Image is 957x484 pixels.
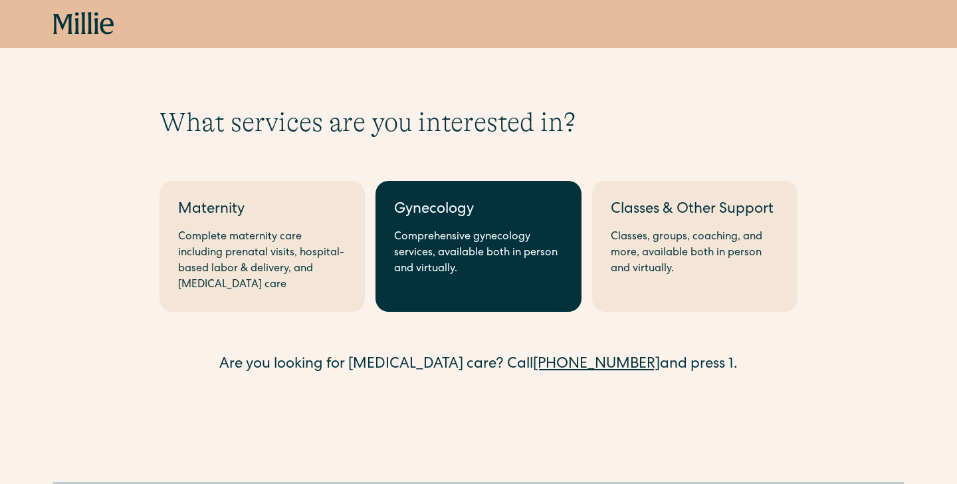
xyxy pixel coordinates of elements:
[178,199,346,221] div: Maternity
[611,229,779,277] div: Classes, groups, coaching, and more, available both in person and virtually.
[611,199,779,221] div: Classes & Other Support
[159,181,365,312] a: MaternityComplete maternity care including prenatal visits, hospital-based labor & delivery, and ...
[159,354,797,376] div: Are you looking for [MEDICAL_DATA] care? Call and press 1.
[394,199,562,221] div: Gynecology
[178,229,346,293] div: Complete maternity care including prenatal visits, hospital-based labor & delivery, and [MEDICAL_...
[533,358,660,372] a: [PHONE_NUMBER]
[592,181,797,312] a: Classes & Other SupportClasses, groups, coaching, and more, available both in person and virtually.
[159,106,797,138] h1: What services are you interested in?
[375,181,581,312] a: GynecologyComprehensive gynecology services, available both in person and virtually.
[394,229,562,277] div: Comprehensive gynecology services, available both in person and virtually.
